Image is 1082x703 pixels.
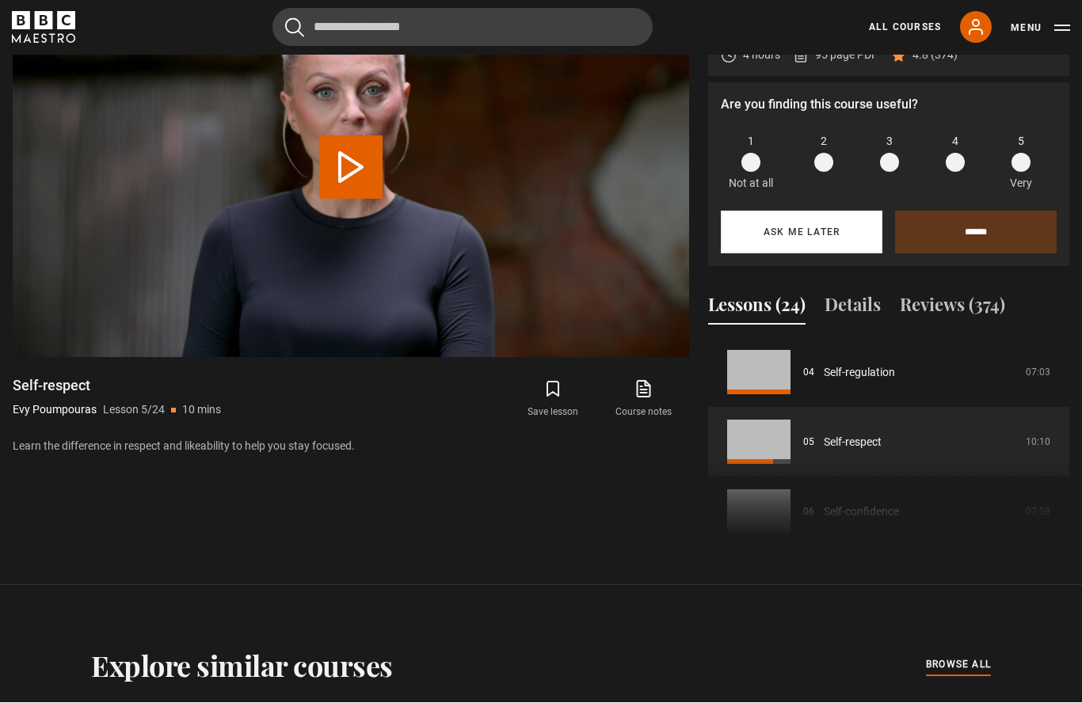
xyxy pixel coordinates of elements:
[793,47,878,64] a: 95 page PDF
[13,402,97,419] p: Evy Poumpouras
[1018,134,1024,150] span: 5
[900,292,1005,325] button: Reviews (374)
[824,365,895,382] a: Self-regulation
[319,136,383,199] button: Play Lesson Self-respect
[926,657,991,674] a: browse all
[13,439,689,455] p: Learn the difference in respect and likeability to help you stay focused.
[721,211,882,254] button: Ask me later
[825,292,881,325] button: Details
[1011,21,1070,36] button: Toggle navigation
[708,292,806,325] button: Lessons (24)
[721,96,1057,115] p: Are you finding this course useful?
[599,377,689,423] a: Course notes
[952,134,958,150] span: 4
[91,649,393,682] h2: Explore similar courses
[821,134,827,150] span: 2
[272,9,653,47] input: Search
[1005,176,1036,192] p: Very
[182,402,221,419] p: 10 mins
[285,18,304,38] button: Submit the search query
[748,134,754,150] span: 1
[886,134,893,150] span: 3
[12,12,75,44] svg: BBC Maestro
[926,657,991,673] span: browse all
[103,402,165,419] p: Lesson 5/24
[508,377,598,423] button: Save lesson
[729,176,773,192] p: Not at all
[824,435,882,451] a: Self-respect
[869,21,941,35] a: All Courses
[13,377,221,396] h1: Self-respect
[912,47,958,64] p: 4.8 (374)
[743,47,780,64] p: 4 hours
